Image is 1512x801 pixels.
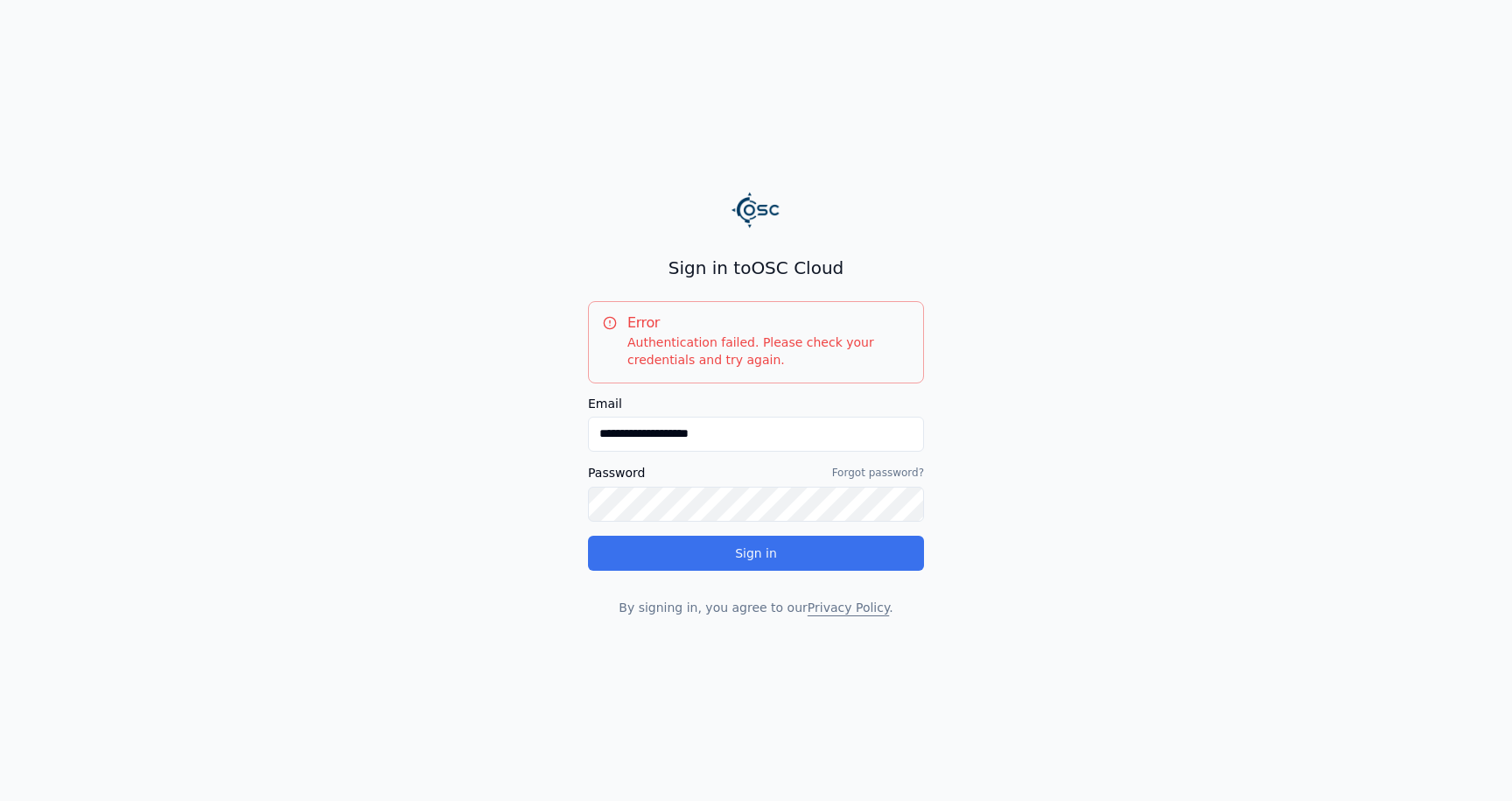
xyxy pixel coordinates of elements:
h2: Sign in to OSC Cloud [588,256,924,280]
a: Forgot password? [832,466,924,480]
p: By signing in, you agree to our . [588,599,924,616]
div: Authentication failed. Please check your credentials and try again. [603,334,909,369]
h5: Error [603,316,909,330]
button: Sign in [588,536,924,571]
img: Logo [731,186,780,235]
label: Email [588,397,924,410]
label: Password [588,467,645,479]
a: Privacy Policy [808,601,889,615]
